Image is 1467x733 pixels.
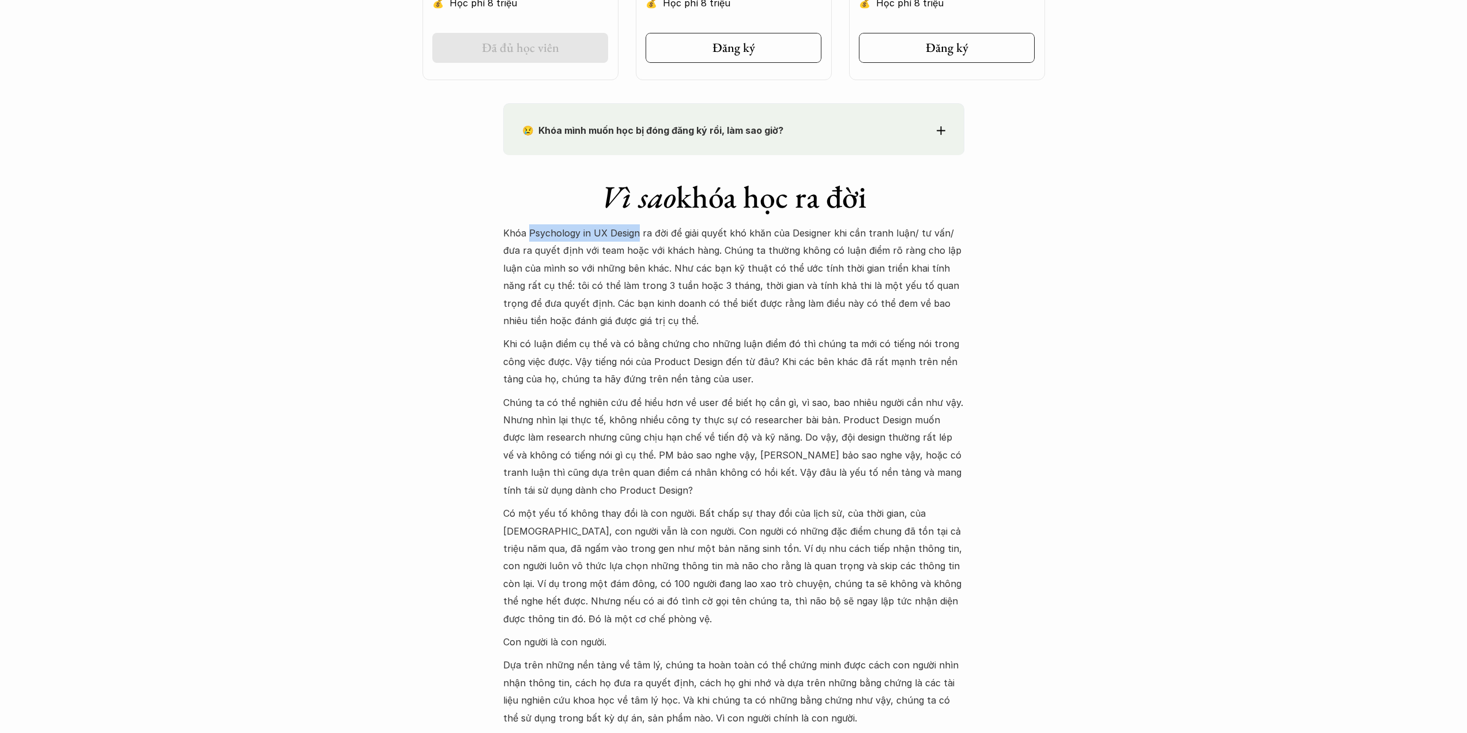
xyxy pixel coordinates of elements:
a: Đăng ký [646,33,821,63]
h5: Đăng ký [926,40,968,55]
a: Đăng ký [859,33,1035,63]
h5: Đăng ký [712,40,755,55]
p: Con người là con người. [503,633,964,651]
p: Khi có luận điểm cụ thể và có bằng chứng cho những luận điểm đó thì chúng ta mới có tiếng nói tro... [503,335,964,388]
strong: 😢 Khóa mình muốn học bị đóng đăng ký rồi, làm sao giờ? [522,125,783,136]
p: Chúng ta có thể nghiên cứu để hiểu hơn về user để biết họ cần gì, vì sao, bao nhiêu người cần như... [503,394,964,499]
em: Vì sao [601,176,676,217]
h1: khóa học ra đời [503,178,964,216]
p: Có một yếu tố không thay đổi là con người. Bất chấp sự thay đổi của lịch sử, của thời gian, của [... [503,505,964,627]
h5: Đã đủ học viên [482,40,559,55]
p: Dựa trên những nền tảng về tâm lý, chúng ta hoàn toàn có thể chứng minh được cách con người nhìn ... [503,656,964,727]
p: Khóa Psychology in UX Design ra đời để giải quyết khó khăn của Designer khi cần tranh luận/ tư vấ... [503,224,964,329]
